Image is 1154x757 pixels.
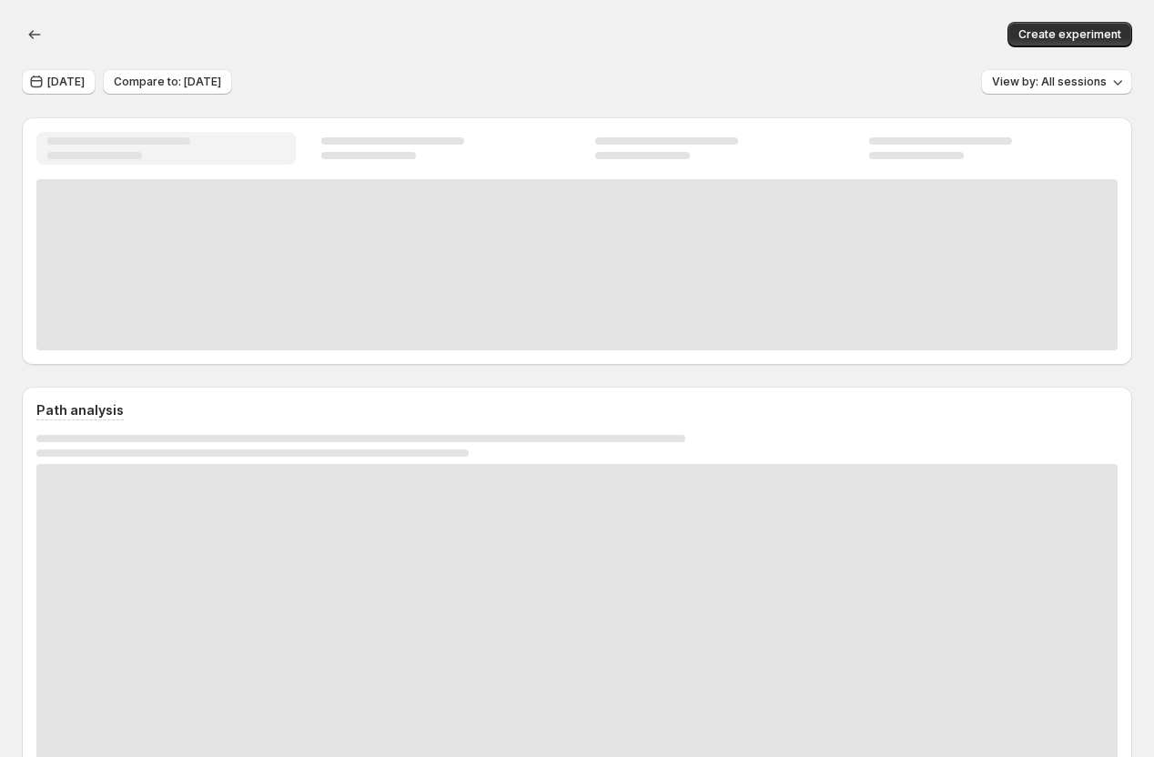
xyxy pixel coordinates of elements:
span: Compare to: [DATE] [114,75,221,89]
span: Create experiment [1018,27,1121,42]
span: [DATE] [47,75,85,89]
h3: Path analysis [36,401,124,419]
button: View by: All sessions [981,69,1132,95]
span: View by: All sessions [992,75,1107,89]
button: [DATE] [22,69,96,95]
button: Create experiment [1007,22,1132,47]
button: Compare to: [DATE] [103,69,232,95]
